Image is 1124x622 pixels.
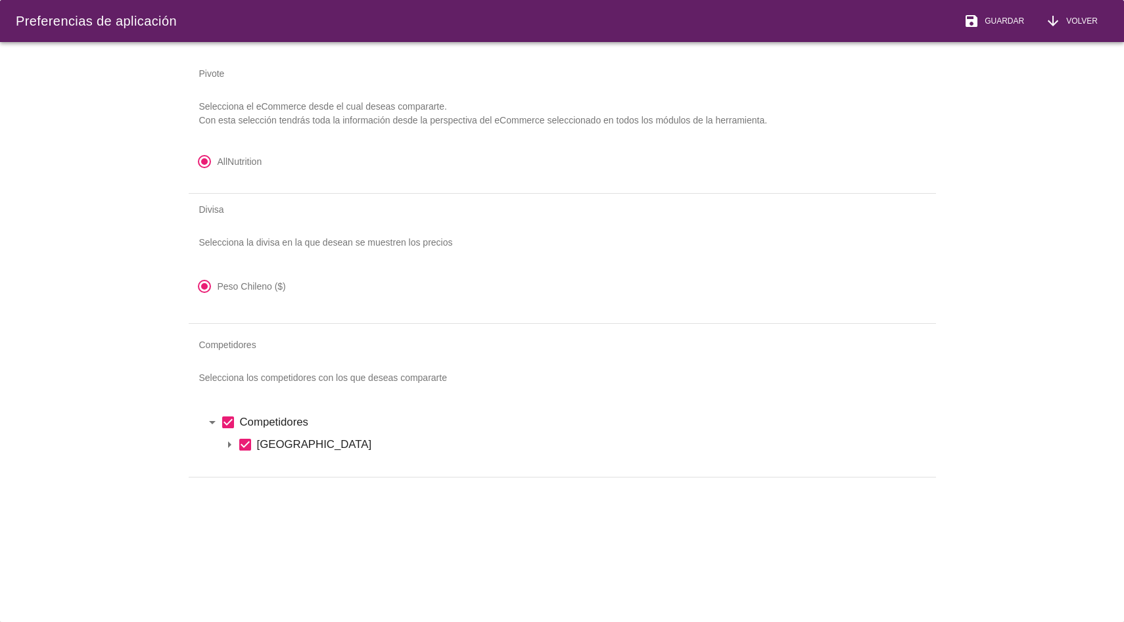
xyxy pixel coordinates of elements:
label: Competidores [240,414,920,430]
i: arrow_downward [1045,13,1061,29]
div: Divisa [189,194,936,225]
label: [GEOGRAPHIC_DATA] [257,436,920,453]
span: Guardar [979,15,1024,27]
div: Competidores [189,329,936,361]
div: Preferencias de aplicación [16,11,177,31]
i: arrow_drop_down [222,437,237,453]
label: AllNutrition [218,155,262,168]
p: Selecciona la divisa en la que desean se muestren los precios [189,225,936,260]
p: Selecciona los competidores con los que deseas compararte [189,361,936,395]
div: Pivote [189,58,936,89]
i: arrow_drop_down [204,414,220,430]
i: save [964,13,979,29]
p: Selecciona el eCommerce desde el cual deseas compararte. Con esta selección tendrás toda la infor... [189,89,936,138]
span: Volver [1061,15,1098,27]
i: check_box [220,414,236,430]
label: Peso Chileno ($) [218,280,286,293]
i: check_box [237,437,253,453]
